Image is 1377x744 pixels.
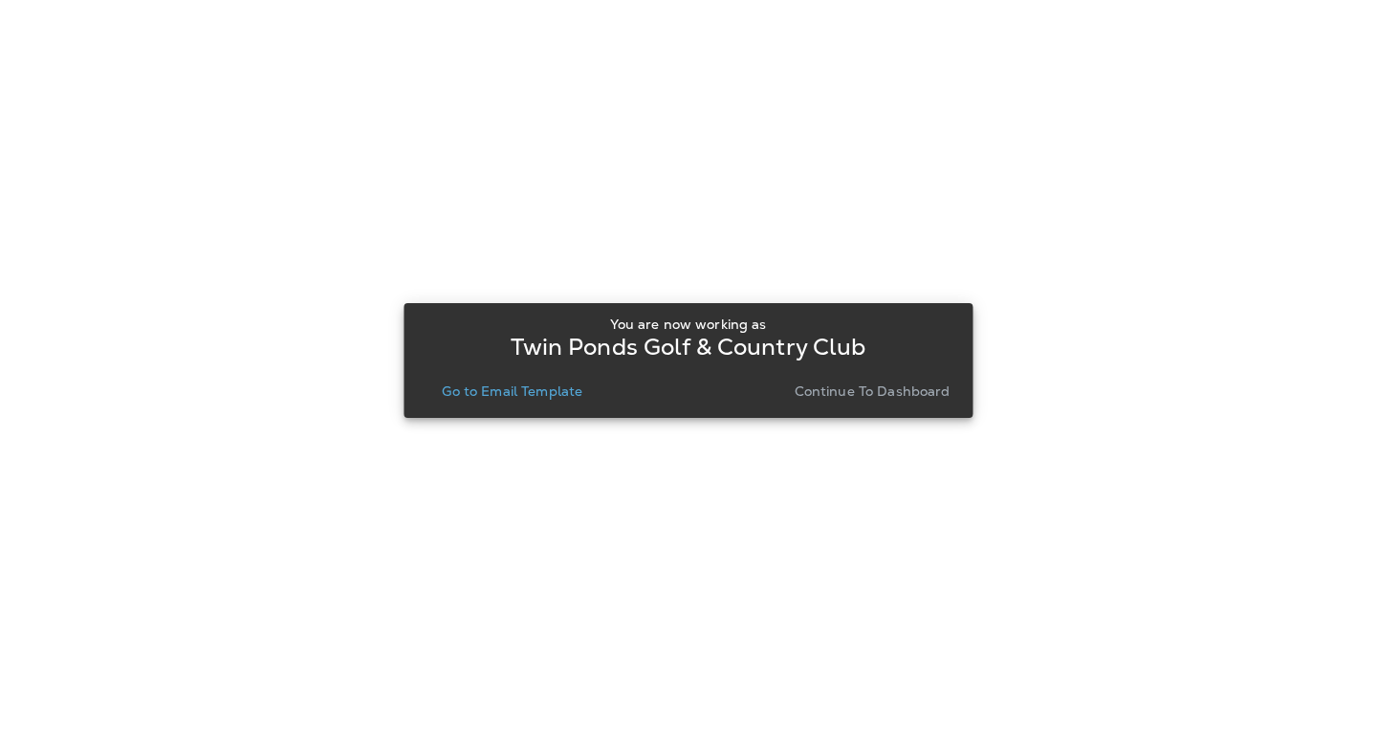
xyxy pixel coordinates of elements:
[795,383,951,399] p: Continue to Dashboard
[511,339,865,355] p: Twin Ponds Golf & Country Club
[434,378,590,405] button: Go to Email Template
[610,317,766,332] p: You are now working as
[442,383,582,399] p: Go to Email Template
[787,378,958,405] button: Continue to Dashboard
